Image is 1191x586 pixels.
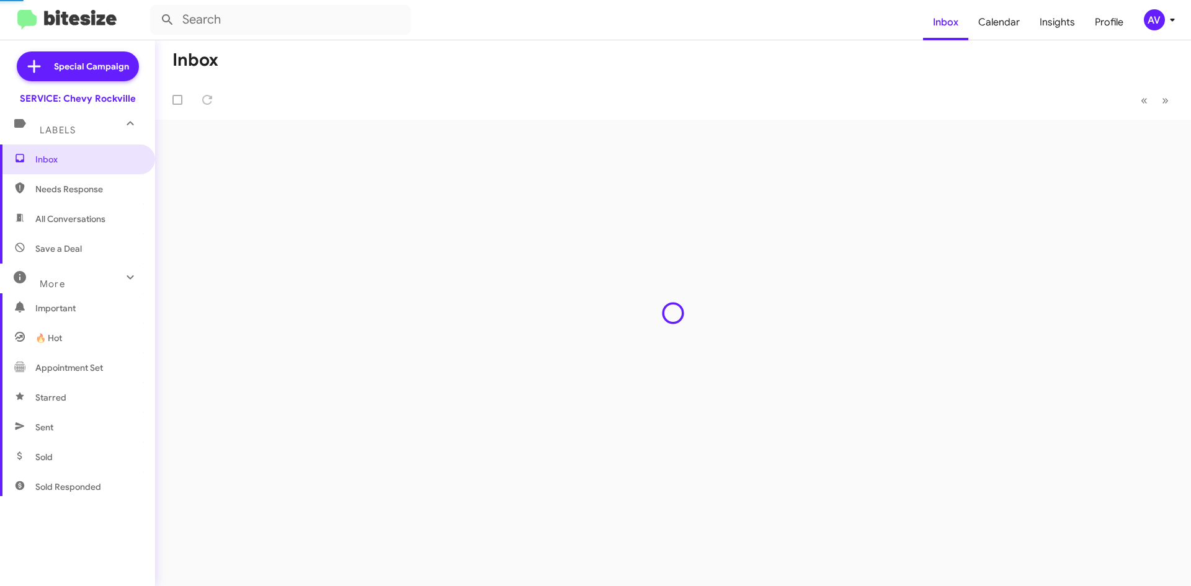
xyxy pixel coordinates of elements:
[923,4,968,40] a: Inbox
[35,481,101,493] span: Sold Responded
[40,278,65,290] span: More
[35,183,141,195] span: Needs Response
[54,60,129,73] span: Special Campaign
[35,242,82,255] span: Save a Deal
[1133,87,1155,113] button: Previous
[1162,92,1169,108] span: »
[35,213,105,225] span: All Conversations
[35,332,62,344] span: 🔥 Hot
[1144,9,1165,30] div: AV
[1141,92,1148,108] span: «
[1030,4,1085,40] a: Insights
[40,125,76,136] span: Labels
[35,451,53,463] span: Sold
[968,4,1030,40] a: Calendar
[1154,87,1176,113] button: Next
[150,5,411,35] input: Search
[1085,4,1133,40] a: Profile
[20,92,136,105] div: SERVICE: Chevy Rockville
[35,302,141,314] span: Important
[1134,87,1176,113] nav: Page navigation example
[35,153,141,166] span: Inbox
[1133,9,1177,30] button: AV
[172,50,218,70] h1: Inbox
[17,51,139,81] a: Special Campaign
[35,421,53,433] span: Sent
[35,391,66,404] span: Starred
[35,362,103,374] span: Appointment Set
